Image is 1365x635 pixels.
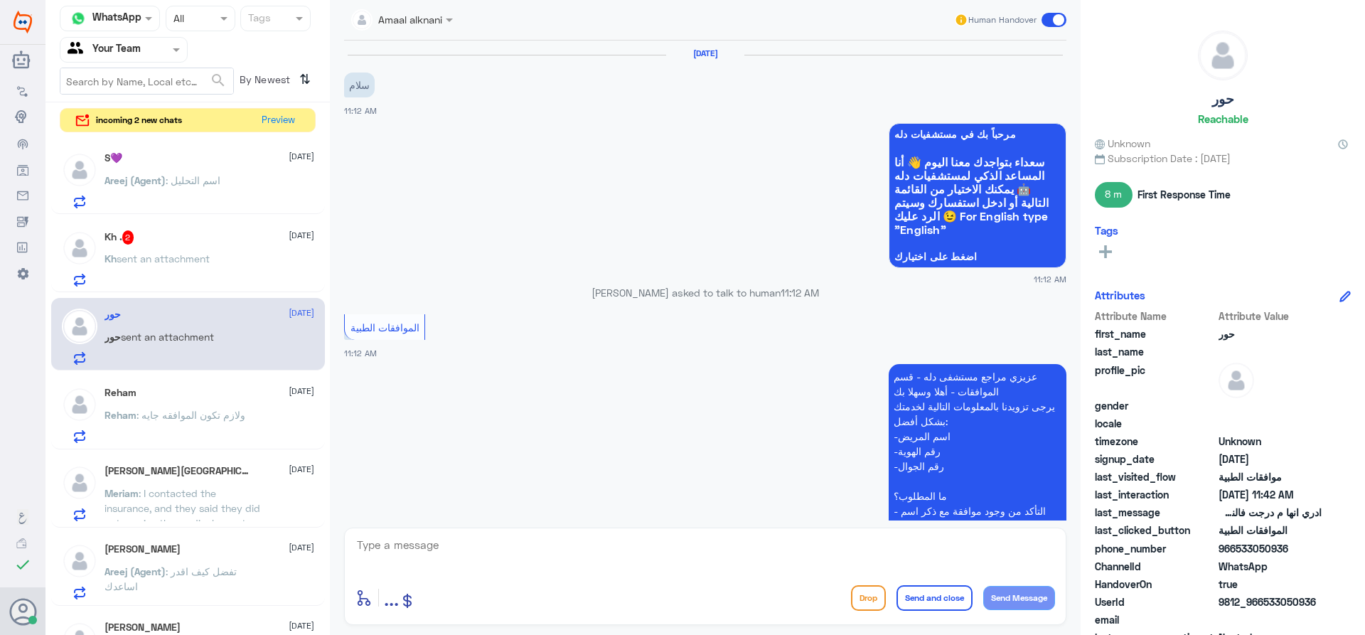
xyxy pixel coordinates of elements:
img: defaultAdmin.png [62,543,97,579]
img: whatsapp.png [68,8,89,29]
span: حور [105,331,121,343]
span: موافقات الطبية [1219,469,1322,484]
button: ... [384,582,399,614]
span: UserId [1095,594,1216,609]
img: defaultAdmin.png [62,465,97,501]
span: اضغط على اختيارك [894,251,1061,262]
p: [PERSON_NAME] asked to talk to human [344,285,1066,300]
span: last_name [1095,344,1216,359]
span: 966533050936 [1219,541,1322,556]
span: first_name [1095,326,1216,341]
span: 11:12 AM [1034,273,1066,285]
span: null [1219,612,1322,627]
span: Subscription Date : [DATE] [1095,151,1351,166]
span: : اسم التحليل [166,174,220,186]
button: Avatar [9,598,36,625]
img: defaultAdmin.png [62,230,97,266]
span: last_interaction [1095,487,1216,502]
span: last_clicked_button [1095,523,1216,538]
span: 2025-09-04T08:12:28.131Z [1219,452,1322,466]
h5: Naif Alabsi [105,621,181,634]
img: defaultAdmin.png [62,309,97,344]
span: HandoverOn [1095,577,1216,592]
span: 9812_966533050936 [1219,594,1322,609]
span: true [1219,577,1322,592]
img: Widebot Logo [14,11,32,33]
img: defaultAdmin.png [1199,31,1247,80]
img: defaultAdmin.png [1219,363,1254,398]
i: check [14,556,31,573]
span: search [210,72,227,89]
span: 11:12 AM [781,287,819,299]
span: Kh [105,252,117,265]
span: Human Handover [968,14,1037,26]
input: Search by Name, Local etc… [60,68,233,94]
i: ⇅ [299,68,311,91]
h5: Kh . [105,230,134,245]
span: last_visited_flow [1095,469,1216,484]
span: Unknown [1219,434,1322,449]
h5: Khaled Rawy [105,543,181,555]
span: 2025-09-04T08:42:36.68657Z [1219,487,1322,502]
span: locale [1095,416,1216,431]
button: Drop [851,585,886,611]
span: null [1219,398,1322,413]
span: 11:12 AM [344,106,377,115]
span: Attribute Value [1219,309,1322,324]
div: Tags [246,10,271,28]
span: [DATE] [289,229,314,242]
span: سعداء بتواجدك معنا اليوم 👋 أنا المساعد الذكي لمستشفيات دله 🤖 يمكنك الاختيار من القائمة التالية أو... [894,155,1061,236]
h6: Attributes [1095,289,1145,302]
span: 2 [122,230,134,245]
h5: Reham [105,387,136,399]
span: First Response Time [1137,187,1231,202]
span: 2 [1219,559,1322,574]
span: Unknown [1095,136,1150,151]
img: defaultAdmin.png [62,152,97,188]
h6: [DATE] [666,48,744,58]
button: Send and close [896,585,973,611]
h5: Meriam Riyadh [105,465,252,477]
span: ادري انها م درجت فالنظام من امس وهذا خطاء كلموهم شوفو وش المشكله! مع العلم انها عطتني التقرير ورق... [1219,505,1322,520]
span: last_message [1095,505,1216,520]
h5: حور [1212,91,1234,107]
span: Meriam [105,487,139,499]
p: 4/9/2025, 11:12 AM [344,73,375,97]
span: حور [1219,326,1322,341]
span: : تفضل كيف اقدر اساعدك [105,565,237,592]
span: incoming 2 new chats [96,114,182,127]
span: [DATE] [289,306,314,319]
span: Attribute Name [1095,309,1216,324]
h5: حور [105,309,121,321]
span: الموافقات الطبية [1219,523,1322,538]
h6: Tags [1095,224,1118,237]
span: timezone [1095,434,1216,449]
button: Preview [255,109,301,132]
span: email [1095,612,1216,627]
span: null [1219,416,1322,431]
span: Areej (Agent) [105,565,166,577]
span: [DATE] [289,150,314,163]
span: [DATE] [289,385,314,397]
span: signup_date [1095,452,1216,466]
h6: Reachable [1198,112,1248,125]
span: phone_number [1095,541,1216,556]
span: الموافقات الطبية [350,321,419,333]
span: profile_pic [1095,363,1216,395]
span: ChannelId [1095,559,1216,574]
button: search [210,69,227,92]
img: yourTeam.svg [68,39,89,60]
span: sent an attachment [117,252,210,265]
span: ... [384,585,399,610]
span: 8 m [1095,182,1133,208]
span: [DATE] [289,463,314,476]
span: By Newest [234,68,294,96]
img: defaultAdmin.png [62,387,97,422]
span: Areej (Agent) [105,174,166,186]
span: مرحباً بك في مستشفيات دله [894,129,1061,140]
span: [DATE] [289,619,314,632]
span: sent an attachment [121,331,214,343]
span: Reham [105,409,136,421]
span: 11:12 AM [344,348,377,358]
span: gender [1095,398,1216,413]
